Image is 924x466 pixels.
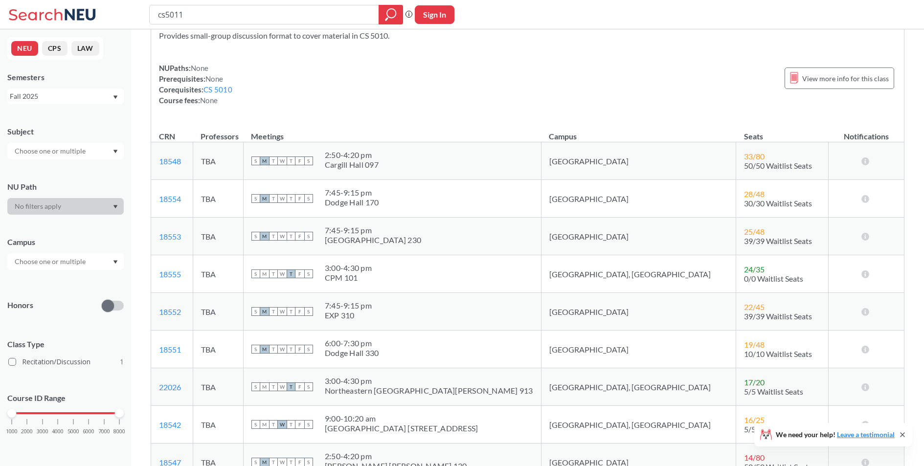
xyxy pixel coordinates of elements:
[829,121,904,142] th: Notifications
[287,382,295,391] span: T
[68,429,79,434] span: 5000
[7,181,124,192] div: NU Path
[11,41,38,56] button: NEU
[7,89,124,104] div: Fall 2025Dropdown arrow
[269,382,278,391] span: T
[325,451,467,461] div: 2:50 - 4:20 pm
[21,429,33,434] span: 2000
[325,273,372,283] div: CPM 101
[278,420,287,429] span: W
[113,95,118,99] svg: Dropdown arrow
[325,376,533,386] div: 3:00 - 4:30 pm
[269,307,278,316] span: T
[744,387,803,396] span: 5/5 Waitlist Seats
[159,131,175,142] div: CRN
[7,72,124,83] div: Semesters
[325,235,421,245] div: [GEOGRAPHIC_DATA] 230
[159,420,181,429] a: 18542
[251,156,260,165] span: S
[42,41,68,56] button: CPS
[98,429,110,434] span: 7000
[8,355,124,368] label: Recitation/Discussion
[744,274,803,283] span: 0/0 Waitlist Seats
[325,414,478,423] div: 9:00 - 10:20 am
[304,269,313,278] span: S
[269,232,278,241] span: T
[744,236,812,245] span: 39/39 Waitlist Seats
[744,189,765,199] span: 28 / 48
[7,198,124,215] div: Dropdown arrow
[71,41,99,56] button: LAW
[744,161,812,170] span: 50/50 Waitlist Seats
[744,199,812,208] span: 30/30 Waitlist Seats
[191,64,208,72] span: None
[541,180,736,218] td: [GEOGRAPHIC_DATA]
[159,232,181,241] a: 18553
[744,349,812,358] span: 10/10 Waitlist Seats
[287,232,295,241] span: T
[295,420,304,429] span: F
[260,420,269,429] span: M
[269,194,278,203] span: T
[269,420,278,429] span: T
[287,345,295,354] span: T
[541,142,736,180] td: [GEOGRAPHIC_DATA]
[287,194,295,203] span: T
[325,386,533,396] div: Northeastern [GEOGRAPHIC_DATA][PERSON_NAME] 913
[744,453,765,462] span: 14 / 80
[325,338,379,348] div: 6:00 - 7:30 pm
[193,142,243,180] td: TBA
[295,194,304,203] span: F
[251,194,260,203] span: S
[304,232,313,241] span: S
[260,232,269,241] span: M
[7,143,124,159] div: Dropdown arrow
[260,345,269,354] span: M
[776,431,895,438] span: We need your help!
[278,345,287,354] span: W
[295,307,304,316] span: F
[837,430,895,439] a: Leave a testimonial
[10,91,112,102] div: Fall 2025
[385,8,397,22] svg: magnifying glass
[744,415,765,424] span: 16 / 25
[7,393,124,404] p: Course ID Range
[251,232,260,241] span: S
[159,345,181,354] a: 18551
[159,30,896,41] section: Provides small-group discussion format to cover material in CS 5010.
[159,63,232,106] div: NUPaths: Prerequisites: Corequisites: Course fees:
[744,227,765,236] span: 25 / 48
[295,269,304,278] span: F
[113,429,125,434] span: 8000
[6,429,18,434] span: 1000
[744,302,765,311] span: 22 / 45
[541,293,736,331] td: [GEOGRAPHIC_DATA]
[304,156,313,165] span: S
[278,232,287,241] span: W
[295,382,304,391] span: F
[736,121,829,142] th: Seats
[113,260,118,264] svg: Dropdown arrow
[325,150,379,160] div: 2:50 - 4:20 pm
[251,269,260,278] span: S
[325,225,421,235] div: 7:45 - 9:15 pm
[304,420,313,429] span: S
[325,188,379,198] div: 7:45 - 9:15 pm
[325,263,372,273] div: 3:00 - 4:30 pm
[541,406,736,444] td: [GEOGRAPHIC_DATA], [GEOGRAPHIC_DATA]
[278,269,287,278] span: W
[7,237,124,247] div: Campus
[157,6,372,23] input: Class, professor, course number, "phrase"
[159,307,181,316] a: 18552
[304,382,313,391] span: S
[251,345,260,354] span: S
[287,307,295,316] span: T
[113,150,118,154] svg: Dropdown arrow
[193,180,243,218] td: TBA
[10,145,92,157] input: Choose one or multiple
[113,205,118,209] svg: Dropdown arrow
[251,420,260,429] span: S
[7,300,33,311] p: Honors
[269,345,278,354] span: T
[7,339,124,350] span: Class Type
